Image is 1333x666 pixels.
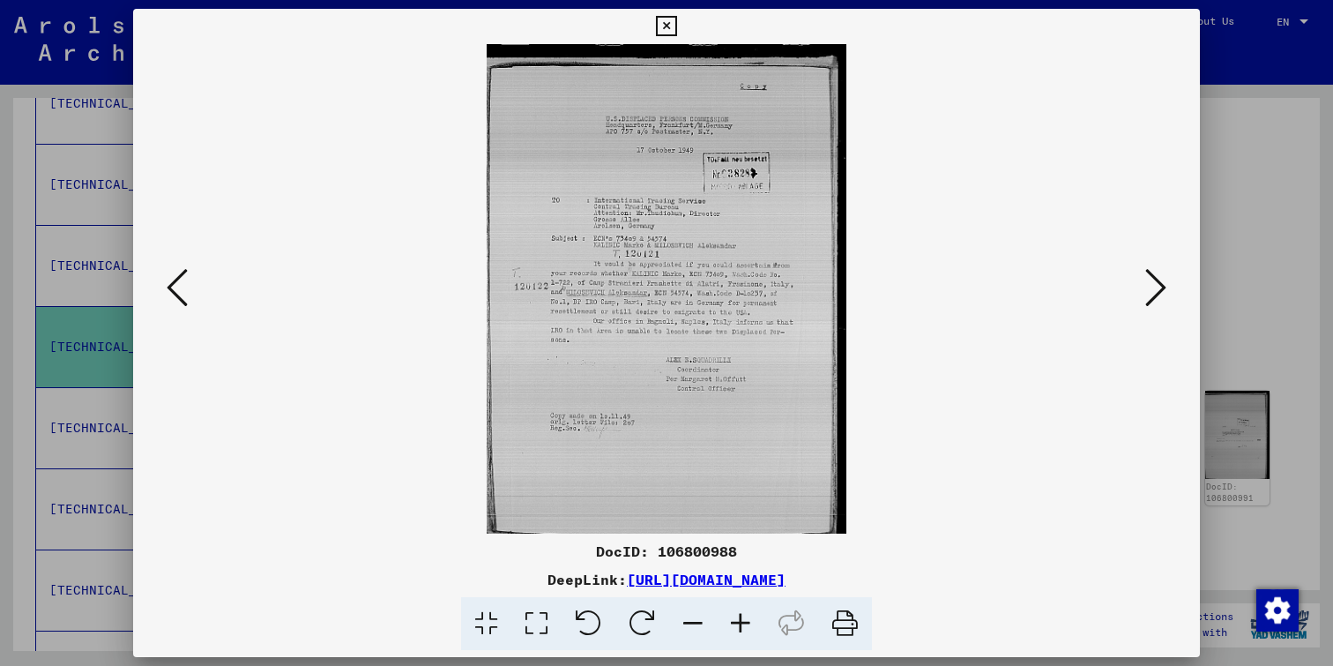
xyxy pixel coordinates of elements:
a: [URL][DOMAIN_NAME] [627,571,786,588]
div: DocID: 106800988 [133,541,1200,562]
img: Change consent [1256,589,1299,632]
div: Change consent [1255,588,1298,631]
img: 001.jpg [193,44,1140,534]
div: DeepLink: [133,569,1200,590]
